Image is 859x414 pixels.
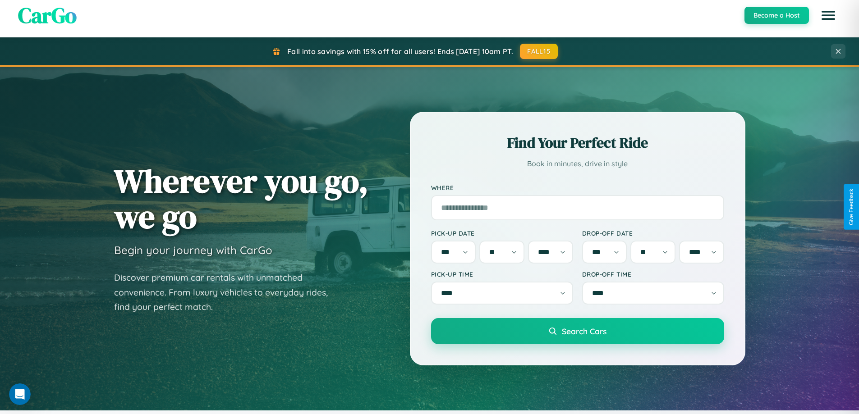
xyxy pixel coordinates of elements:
button: Open menu [816,3,841,28]
label: Drop-off Time [582,270,724,278]
p: Discover premium car rentals with unmatched convenience. From luxury vehicles to everyday rides, ... [114,270,340,314]
span: CarGo [18,0,77,30]
h2: Find Your Perfect Ride [431,133,724,153]
label: Pick-up Time [431,270,573,278]
span: Fall into savings with 15% off for all users! Ends [DATE] 10am PT. [287,47,513,56]
label: Where [431,184,724,191]
p: Book in minutes, drive in style [431,157,724,170]
button: FALL15 [520,44,558,59]
label: Drop-off Date [582,229,724,237]
button: Search Cars [431,318,724,344]
span: Search Cars [562,326,606,336]
h1: Wherever you go, we go [114,163,368,234]
label: Pick-up Date [431,229,573,237]
h3: Begin your journey with CarGo [114,243,272,257]
div: Give Feedback [848,189,854,225]
button: Become a Host [744,7,809,24]
iframe: Intercom live chat [9,383,31,405]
